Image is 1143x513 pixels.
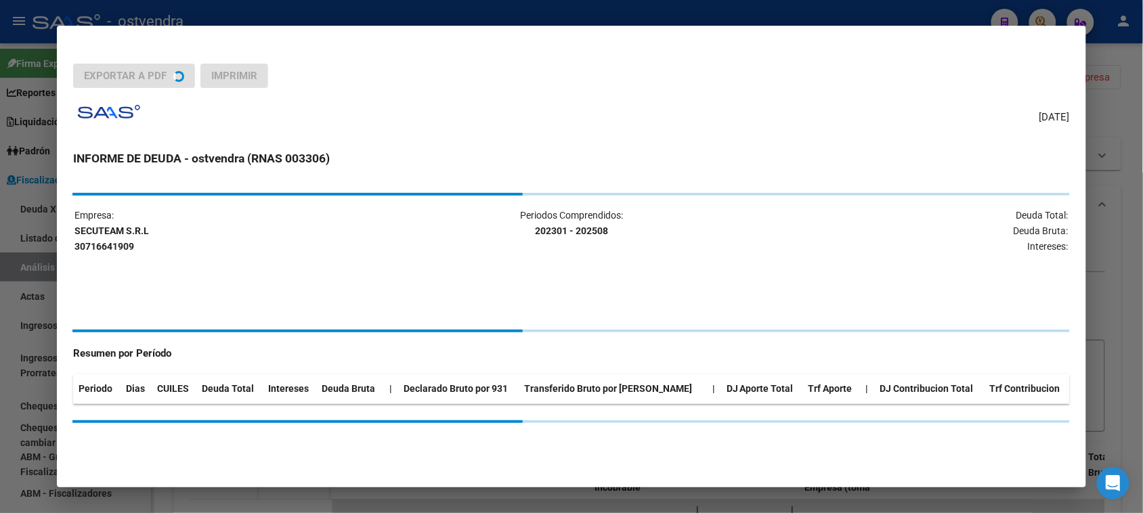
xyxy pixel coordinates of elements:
th: Dias [121,374,152,403]
th: Periodo [73,374,120,403]
h3: INFORME DE DEUDA - ostvendra (RNAS 003306) [73,150,1069,167]
th: DJ Contribucion Total [875,374,985,403]
p: Empresa: [74,208,405,254]
button: Exportar a PDF [73,64,195,88]
button: Imprimir [200,64,268,88]
p: Deuda Total: Deuda Bruta: Intereses: [738,208,1069,254]
th: Trf Aporte [803,374,861,403]
th: | [707,374,721,403]
span: [DATE] [1039,110,1070,125]
strong: SECUTEAM S.R.L 30716641909 [74,225,149,252]
th: Intereses [263,374,317,403]
th: CUILES [152,374,196,403]
th: Deuda Bruta [317,374,385,403]
th: Transferido Bruto por [PERSON_NAME] [519,374,707,403]
th: Trf Contribucion [984,374,1069,403]
th: Declarado Bruto por 931 [398,374,519,403]
p: Periodos Comprendidos: [406,208,737,239]
span: Imprimir [211,70,257,82]
h4: Resumen por Período [73,346,1069,361]
strong: 202301 - 202508 [535,225,608,236]
th: Deuda Total [196,374,263,403]
th: | [861,374,875,403]
th: | [384,374,398,403]
span: Exportar a PDF [84,70,167,82]
th: DJ Aporte Total [721,374,803,403]
div: Open Intercom Messenger [1097,467,1129,499]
